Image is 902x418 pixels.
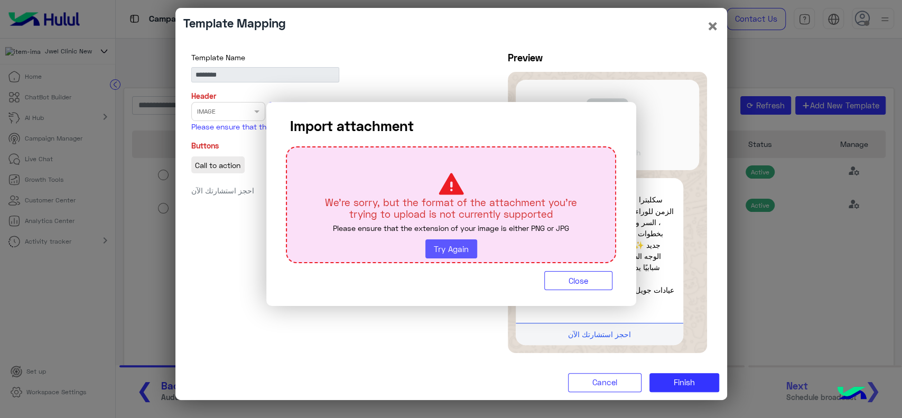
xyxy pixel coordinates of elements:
img: hulul-logo.png [833,376,870,413]
h3: Import attachment [282,118,620,143]
button: Try Again [425,239,477,258]
p: We're sorry, but the format of the attachment you're trying to upload is not currently supported [311,197,591,220]
p: Please ensure that the extension of your image is either PNG or JPG [311,222,591,234]
button: Close [544,271,612,290]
